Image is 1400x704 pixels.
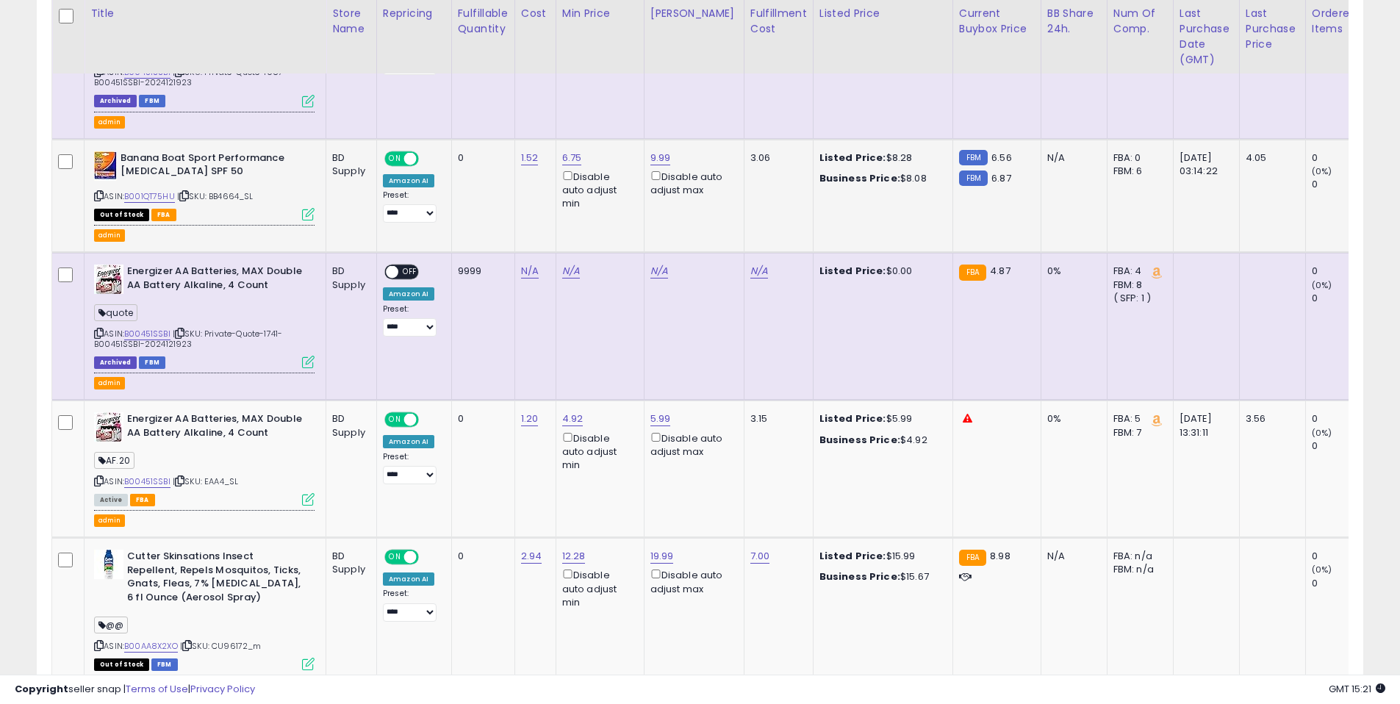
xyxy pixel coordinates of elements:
[1312,412,1371,425] div: 0
[94,412,123,442] img: 516mDrmdX6L._SL40_.jpg
[991,151,1012,165] span: 6.56
[521,412,539,426] a: 1.20
[750,549,770,564] a: 7.00
[94,66,287,88] span: | SKU: Private-Quote-1087-B00451SSBI-2024121923
[94,151,315,220] div: ASIN:
[1312,577,1371,590] div: 0
[819,151,941,165] div: $8.28
[819,6,947,21] div: Listed Price
[819,433,900,447] b: Business Price:
[959,265,986,281] small: FBA
[819,549,886,563] b: Listed Price:
[130,494,155,506] span: FBA
[332,550,365,576] div: BD Supply
[750,264,768,279] a: N/A
[94,4,315,106] div: ASIN:
[94,412,315,504] div: ASIN:
[562,168,633,211] div: Disable auto adjust min
[819,264,886,278] b: Listed Price:
[383,174,434,187] div: Amazon AI
[417,414,440,426] span: OFF
[521,549,542,564] a: 2.94
[126,682,188,696] a: Terms of Use
[750,412,802,425] div: 3.15
[94,229,125,242] button: admin
[127,412,306,443] b: Energizer AA Batteries, MAX Double AA Battery Alkaline, 4 Count
[1312,427,1332,439] small: (0%)
[1047,412,1096,425] div: 0%
[650,151,671,165] a: 9.99
[94,209,149,221] span: All listings that are currently out of stock and unavailable for purchase on Amazon
[180,640,262,652] span: | SKU: CU96172_m
[458,412,503,425] div: 0
[417,551,440,564] span: OFF
[173,475,238,487] span: | SKU: EAA4_SL
[1312,151,1371,165] div: 0
[139,356,165,369] span: FBM
[819,151,886,165] b: Listed Price:
[386,152,404,165] span: ON
[819,412,941,425] div: $5.99
[417,152,440,165] span: OFF
[1047,550,1096,563] div: N/A
[458,550,503,563] div: 0
[1113,563,1162,576] div: FBM: n/a
[750,6,807,37] div: Fulfillment Cost
[1113,550,1162,563] div: FBA: n/a
[750,151,802,165] div: 3.06
[15,683,255,697] div: seller snap | |
[1246,6,1299,52] div: Last Purchase Price
[94,377,125,389] button: admin
[127,265,306,295] b: Energizer AA Batteries, MAX Double AA Battery Alkaline, 4 Count
[1329,682,1385,696] span: 2025-08-17 15:21 GMT
[1312,292,1371,305] div: 0
[386,414,404,426] span: ON
[819,434,941,447] div: $4.92
[1312,178,1371,191] div: 0
[121,151,299,182] b: Banana Boat Sport Performance [MEDICAL_DATA] SPF 50
[562,412,584,426] a: 4.92
[94,658,149,671] span: All listings that are currently out of stock and unavailable for purchase on Amazon
[458,6,509,37] div: Fulfillable Quantity
[1180,412,1228,439] div: [DATE] 13:31:11
[562,151,582,165] a: 6.75
[94,116,125,129] button: admin
[562,264,580,279] a: N/A
[990,549,1010,563] span: 8.98
[562,567,633,609] div: Disable auto adjust min
[650,430,733,459] div: Disable auto adjust max
[458,151,503,165] div: 0
[332,6,370,37] div: Store Name
[1312,265,1371,278] div: 0
[151,658,178,671] span: FBM
[90,6,320,21] div: Title
[398,266,422,279] span: OFF
[383,287,434,301] div: Amazon AI
[332,265,365,291] div: BD Supply
[94,151,117,181] img: 51Tleb63PqL._SL40_.jpg
[94,304,137,321] span: quote
[94,356,137,369] span: Listings that have been deleted from Seller Central
[650,264,668,279] a: N/A
[1047,151,1096,165] div: N/A
[819,570,900,583] b: Business Price:
[991,171,1011,185] span: 6.87
[1047,265,1096,278] div: 0%
[1246,151,1294,165] div: 4.05
[332,412,365,439] div: BD Supply
[383,190,440,223] div: Preset:
[650,168,733,197] div: Disable auto adjust max
[15,682,68,696] strong: Copyright
[562,430,633,473] div: Disable auto adjust min
[650,6,738,21] div: [PERSON_NAME]
[94,550,123,579] img: 41bzYA0FFaL._SL40_.jpg
[1312,279,1332,291] small: (0%)
[332,151,365,178] div: BD Supply
[521,6,550,21] div: Cost
[1312,550,1371,563] div: 0
[94,514,125,527] button: admin
[1113,426,1162,439] div: FBM: 7
[383,6,445,21] div: Repricing
[819,412,886,425] b: Listed Price:
[562,6,638,21] div: Min Price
